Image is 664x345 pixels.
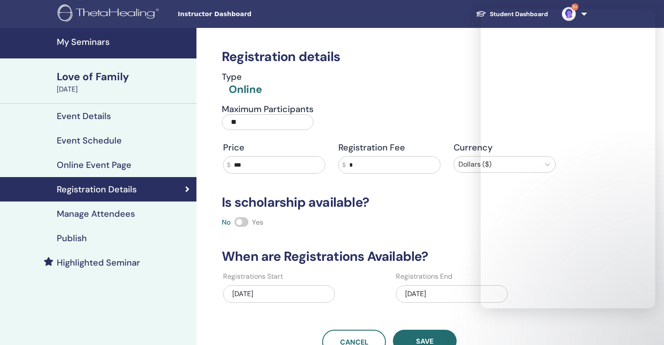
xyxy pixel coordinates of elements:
span: $ [227,161,231,170]
h4: Event Schedule [57,135,122,146]
h4: My Seminars [57,37,191,47]
div: [DATE] [396,285,508,303]
h4: Type [222,72,262,82]
span: Yes [252,218,263,227]
img: default.jpg [562,7,576,21]
a: Student Dashboard [469,6,555,22]
div: [DATE] [57,84,191,95]
img: logo.png [58,4,162,24]
h4: Manage Attendees [57,208,135,219]
h4: Event Details [57,111,111,121]
div: Love of Family [57,69,191,84]
h3: Is scholarship available? [217,195,562,210]
span: Instructor Dashboard [178,10,309,19]
h4: Registration Details [57,184,137,195]
iframe: Intercom live chat [481,9,655,308]
h4: Highlighted Seminar [57,257,140,268]
div: [DATE] [223,285,335,303]
img: graduation-cap-white.svg [476,10,486,17]
h4: Online Event Page [57,160,131,170]
h4: Publish [57,233,87,243]
h3: Registration details [217,49,562,65]
h4: Price [223,142,325,153]
span: No [222,218,231,227]
iframe: Intercom live chat [634,315,655,336]
label: Registrations Start [223,271,283,282]
h3: When are Registrations Available? [217,249,562,264]
h4: Registration Fee [338,142,440,153]
span: 9+ [571,3,578,10]
div: Online [229,82,262,97]
input: Maximum Participants [222,114,313,130]
label: Registrations End [396,271,452,282]
h4: Currency [454,142,556,153]
span: $ [342,161,346,170]
a: Love of Family[DATE] [52,69,196,95]
h4: Maximum Participants [222,104,313,114]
